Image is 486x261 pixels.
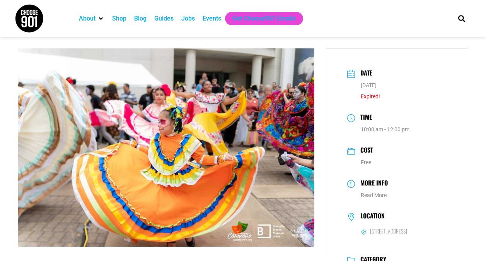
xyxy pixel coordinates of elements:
dd: Free [347,158,447,167]
span: [DATE] [361,82,377,88]
a: Shop [112,14,126,23]
abbr: 10:00 am - 12:00 pm [361,126,409,132]
img: Dancers in vibrant, colorful traditional dresses perform outdoors during Super Saturday. A dancer... [18,48,314,247]
h3: Cost [356,145,373,156]
div: Search [455,12,468,25]
span: Expired! [361,93,380,100]
a: About [79,14,95,23]
h3: Location [356,212,385,222]
a: Blog [134,14,147,23]
div: About [75,12,108,25]
a: Get Choose901 Emails [233,14,295,23]
h6: [STREET_ADDRESS] [370,228,407,235]
h3: Date [356,68,372,79]
h3: Time [356,112,372,124]
h3: More Info [356,178,388,189]
a: Guides [154,14,174,23]
nav: Main nav [75,12,445,25]
a: Read More [361,192,387,198]
a: Events [203,14,221,23]
a: Jobs [181,14,195,23]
